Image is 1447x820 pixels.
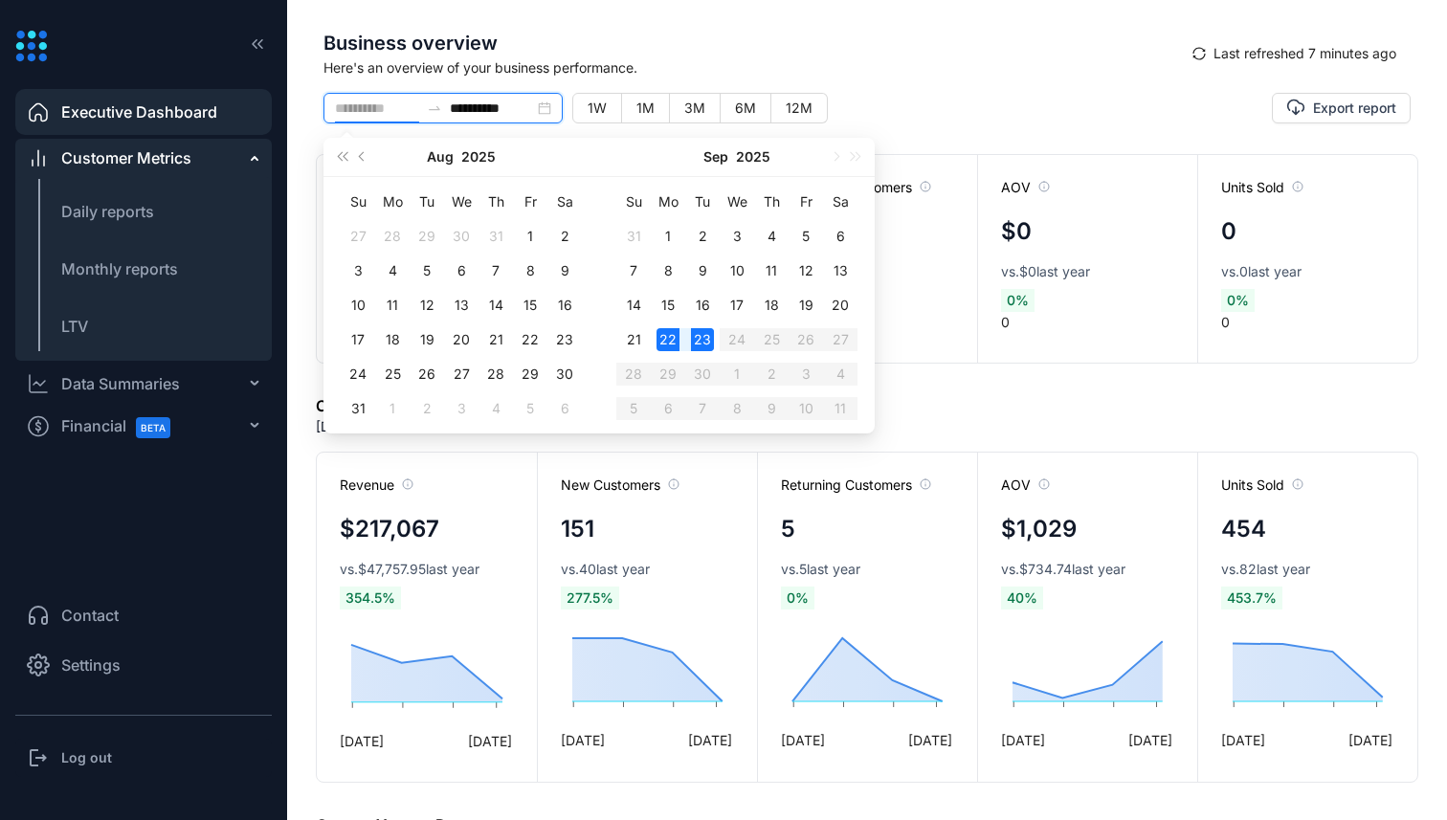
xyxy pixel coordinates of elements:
div: 20 [829,294,852,317]
span: 453.7 % [1221,587,1282,609]
div: 5 [794,225,817,248]
span: swap-right [427,100,442,116]
span: vs. 0 last year [1221,262,1302,281]
div: 27 [450,363,473,386]
span: Executive Dashboard [61,100,217,123]
div: 31 [346,397,369,420]
div: 22 [657,328,679,351]
td: 2025-09-07 [616,254,651,288]
div: 1 [519,225,542,248]
div: 22 [519,328,542,351]
th: We [444,185,479,219]
span: AOV [1001,476,1050,495]
span: [DATE] [468,731,512,751]
td: 2025-08-31 [616,219,651,254]
td: 2025-09-04 [754,219,789,254]
h4: $0 [1001,214,1032,249]
td: 2025-09-04 [479,391,513,426]
div: 9 [691,259,714,282]
td: 2025-08-24 [341,357,375,391]
th: Th [479,185,513,219]
div: 15 [519,294,542,317]
span: Here's an overview of your business performance. [323,57,1178,78]
td: 2025-08-15 [513,288,547,322]
span: Units Sold [1221,178,1303,197]
div: 7 [484,259,507,282]
div: 12 [415,294,438,317]
td: 2025-09-01 [651,219,685,254]
div: 0 [977,155,1197,363]
span: Contact [61,604,119,627]
h4: $1,029 [1001,512,1077,546]
button: 2025 [736,138,770,176]
th: Mo [651,185,685,219]
div: 6 [450,259,473,282]
span: Export report [1313,99,1396,118]
span: vs. $0 last year [1001,262,1090,281]
div: 11 [760,259,783,282]
div: 2 [553,225,576,248]
button: Sep [703,138,728,176]
span: [DATE] [1221,730,1265,750]
span: 354.5 % [340,587,401,609]
span: vs. 82 last year [1221,560,1310,579]
th: Su [341,185,375,219]
div: 16 [691,294,714,317]
th: Fr [789,185,823,219]
div: 18 [760,294,783,317]
div: 1 [657,225,679,248]
td: 2025-08-25 [375,357,410,391]
span: to [427,100,442,116]
td: 2025-09-02 [410,391,444,426]
td: 2025-09-18 [754,288,789,322]
td: 2025-09-03 [720,219,754,254]
div: 4 [760,225,783,248]
td: 2025-09-17 [720,288,754,322]
span: 40 % [1001,587,1043,609]
td: 2025-08-29 [513,357,547,391]
div: 30 [553,363,576,386]
span: Units Sold [1221,476,1303,495]
span: 12M [786,100,813,116]
td: 2025-08-09 [547,254,582,288]
span: BETA [136,417,170,438]
div: 19 [415,328,438,351]
td: 2025-07-31 [479,219,513,254]
div: 14 [484,294,507,317]
div: 13 [829,259,852,282]
td: 2025-08-06 [444,254,479,288]
span: vs. $47,757.95 last year [340,560,479,579]
div: 5 [415,259,438,282]
button: Export report [1272,93,1411,123]
span: 3M [684,100,705,116]
th: Tu [685,185,720,219]
td: 2025-09-23 [685,322,720,357]
span: vs. $734.74 last year [1001,560,1125,579]
div: 6 [553,397,576,420]
span: sync [1192,47,1206,60]
td: 2025-08-26 [410,357,444,391]
div: 0 [317,155,537,363]
span: 6M [735,100,756,116]
span: [DATE] [340,731,384,751]
div: 2 [691,225,714,248]
span: [DATE] [781,730,825,750]
button: syncLast refreshed 7 minutes ago [1178,38,1411,69]
span: Financial [61,405,188,448]
span: 1W [588,100,607,116]
th: Sa [823,185,857,219]
div: Data Summaries [61,372,180,395]
span: 0 % [1221,289,1255,312]
div: 3 [725,225,748,248]
div: 12 [794,259,817,282]
span: New Customers [561,476,679,495]
span: [DATE] [908,730,952,750]
td: 2025-09-05 [789,219,823,254]
div: 4 [381,259,404,282]
div: 20 [450,328,473,351]
span: Business overview [323,29,1178,57]
td: 2025-09-19 [789,288,823,322]
button: 2025 [461,138,496,176]
td: 2025-08-03 [341,254,375,288]
td: 2025-09-13 [823,254,857,288]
